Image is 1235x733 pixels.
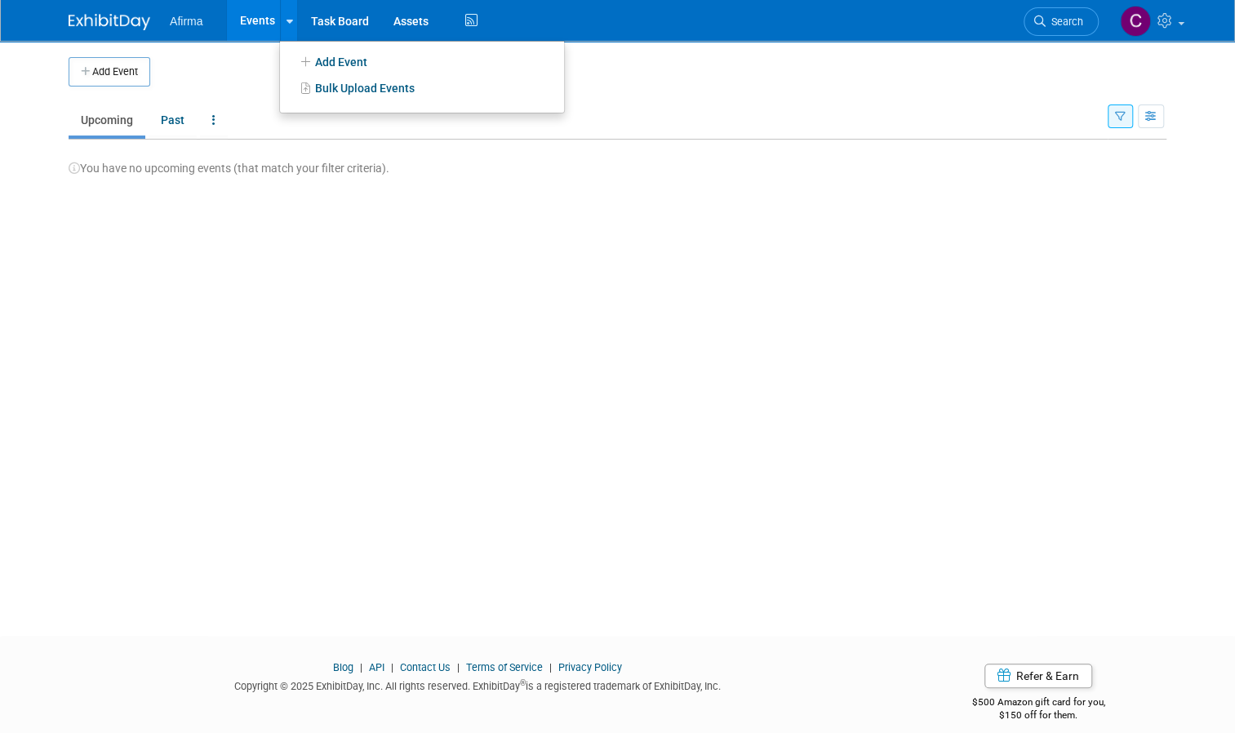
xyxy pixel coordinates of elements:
a: API [369,661,384,673]
a: Search [1024,7,1099,36]
a: Bulk Upload Events [280,75,564,101]
img: ExhibitDay [69,14,150,30]
span: | [356,661,367,673]
span: Search [1046,16,1083,28]
a: Past [149,104,197,135]
span: | [545,661,556,673]
span: You have no upcoming events (that match your filter criteria). [69,162,389,175]
a: Blog [333,661,353,673]
a: Privacy Policy [558,661,622,673]
div: Copyright © 2025 ExhibitDay, Inc. All rights reserved. ExhibitDay is a registered trademark of Ex... [69,675,886,694]
span: | [453,661,464,673]
a: Add Event [280,47,564,75]
span: Afirma [170,15,202,28]
a: Contact Us [400,661,451,673]
img: Chase DeLine [1120,6,1151,37]
sup: ® [520,678,526,687]
span: | [387,661,398,673]
a: Terms of Service [466,661,543,673]
div: $500 Amazon gift card for you, [910,685,1166,722]
button: Add Event [69,57,150,87]
a: Upcoming [69,104,145,135]
a: Refer & Earn [984,664,1092,688]
div: $150 off for them. [910,709,1166,722]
